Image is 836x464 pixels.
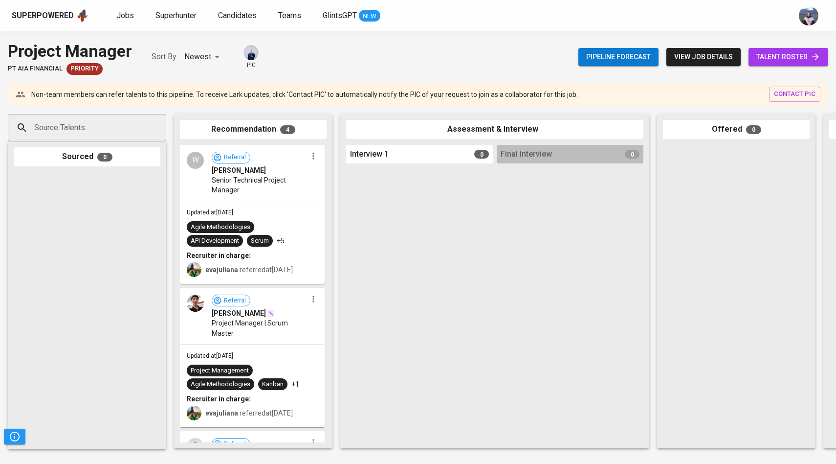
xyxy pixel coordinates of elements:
[187,438,204,455] img: 35c22676c4bdef63891fa9665045a32f.jpeg
[277,236,285,246] p: +5
[756,51,820,63] span: talent roster
[8,64,63,73] span: PT AIA FINANCIAL
[474,150,489,159] span: 0
[116,11,134,20] span: Jobs
[187,406,201,420] img: eva@glints.com
[155,11,197,20] span: Superhunter
[220,440,250,449] span: Referral
[187,209,233,216] span: Updated at [DATE]
[243,45,259,60] img: annisa@glints.com
[4,429,25,444] button: Pipeline Triggers
[187,295,204,312] img: 16f553e4f7d02474eda5cd5b9a35f78f.jpeg
[323,11,357,20] span: GlintsGPT
[212,318,307,338] span: Project Manager | Scrum Master
[187,252,251,259] b: Recruiter in charge:
[116,10,136,22] a: Jobs
[184,48,223,66] div: Newest
[586,51,651,63] span: Pipeline forecast
[267,309,275,317] img: magic_wand.svg
[31,90,578,99] p: Non-team members can refer talents to this pipeline. To receive Lark updates, click 'Contact PIC'...
[180,145,325,284] div: WReferral[PERSON_NAME]Senior Technical Project ManagerUpdated at[DATE]Agile MethodologiesAPI Deve...
[205,409,293,417] span: referred at [DATE]
[359,11,380,21] span: NEW
[191,366,249,375] div: Project Management
[8,39,132,63] div: Project Manager
[280,125,295,134] span: 4
[155,10,198,22] a: Superhunter
[12,8,89,23] a: Superpoweredapp logo
[76,8,89,23] img: app logo
[625,150,639,159] span: 0
[278,11,301,20] span: Teams
[66,64,103,73] span: Priority
[187,152,204,169] div: W
[218,11,257,20] span: Candidates
[663,120,810,139] div: Offered
[220,153,250,162] span: Referral
[746,125,761,134] span: 0
[291,379,299,389] p: +1
[187,395,251,403] b: Recruiter in charge:
[774,89,815,100] span: contact pic
[262,380,284,389] div: Kanban
[180,120,327,139] div: Recommendation
[152,51,176,63] p: Sort By
[205,266,293,274] span: referred at [DATE]
[191,223,250,232] div: Agile Methodologies
[242,44,260,70] div: pic
[191,380,250,389] div: Agile Methodologies
[501,149,552,160] span: Final Interview
[212,308,266,318] span: [PERSON_NAME]
[346,120,643,139] div: Assessment & Interview
[251,236,269,246] div: Scrum
[220,296,250,305] span: Referral
[212,165,266,175] span: [PERSON_NAME]
[748,48,828,66] a: talent roster
[97,153,112,162] span: 0
[184,51,211,63] p: Newest
[674,51,733,63] span: view job details
[799,6,818,25] img: christine.raharja@glints.com
[323,10,380,22] a: GlintsGPT NEW
[12,10,74,22] div: Superpowered
[205,266,238,274] b: evajuliana
[180,288,325,427] div: Referral[PERSON_NAME]Project Manager | Scrum MasterUpdated at[DATE]Project ManagementAgile Method...
[161,127,163,129] button: Open
[578,48,659,66] button: Pipeline forecast
[187,262,201,277] img: eva@glints.com
[769,87,820,102] button: contact pic
[191,236,239,246] div: API Development
[218,10,259,22] a: Candidates
[278,10,303,22] a: Teams
[66,63,103,75] div: New Job received from Demand Team
[350,149,389,160] span: Interview 1
[205,409,238,417] b: evajuliana
[212,175,307,195] span: Senior Technical Project Manager
[187,352,233,359] span: Updated at [DATE]
[666,48,741,66] button: view job details
[14,147,160,166] div: Sourced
